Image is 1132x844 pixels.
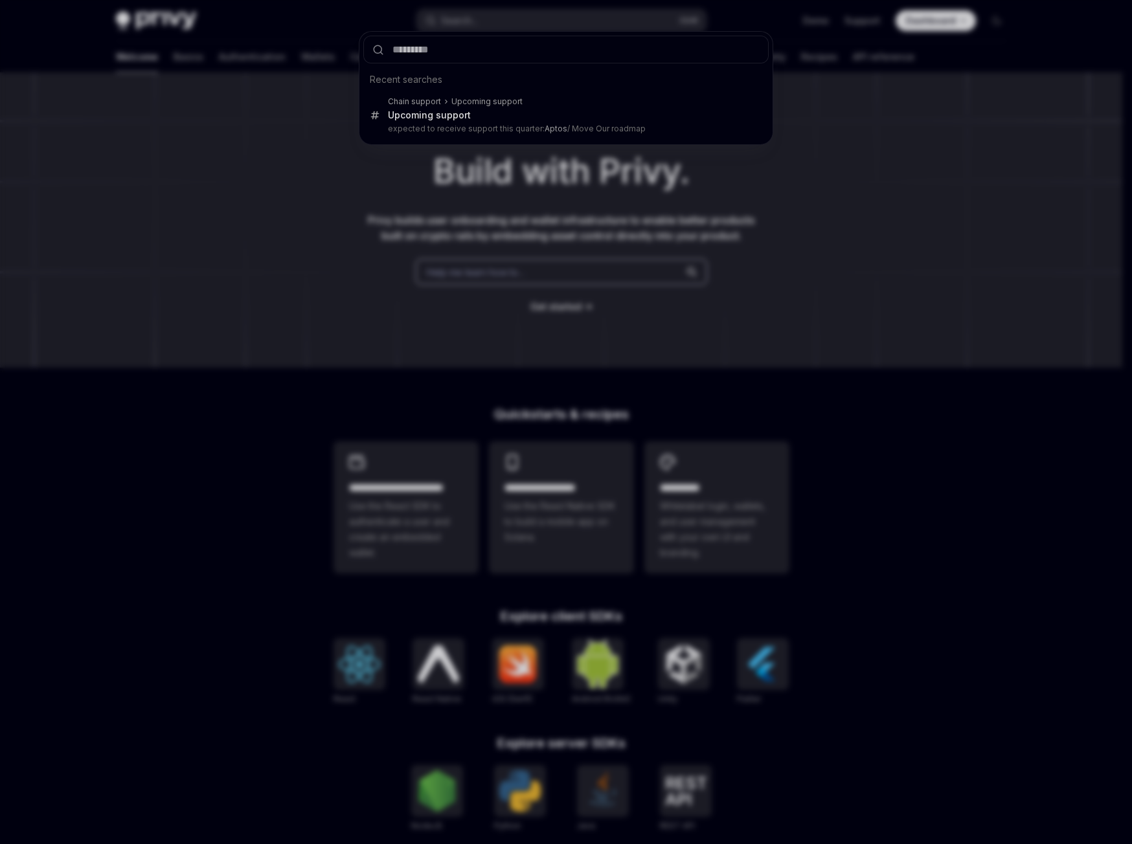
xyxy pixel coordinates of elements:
[545,124,567,133] b: Aptos
[451,96,523,107] div: Upcoming support
[388,96,441,107] div: Chain support
[388,124,741,134] p: expected to receive support this quarter: / Move Our roadmap
[388,109,471,121] div: Upcoming support
[370,73,442,86] span: Recent searches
